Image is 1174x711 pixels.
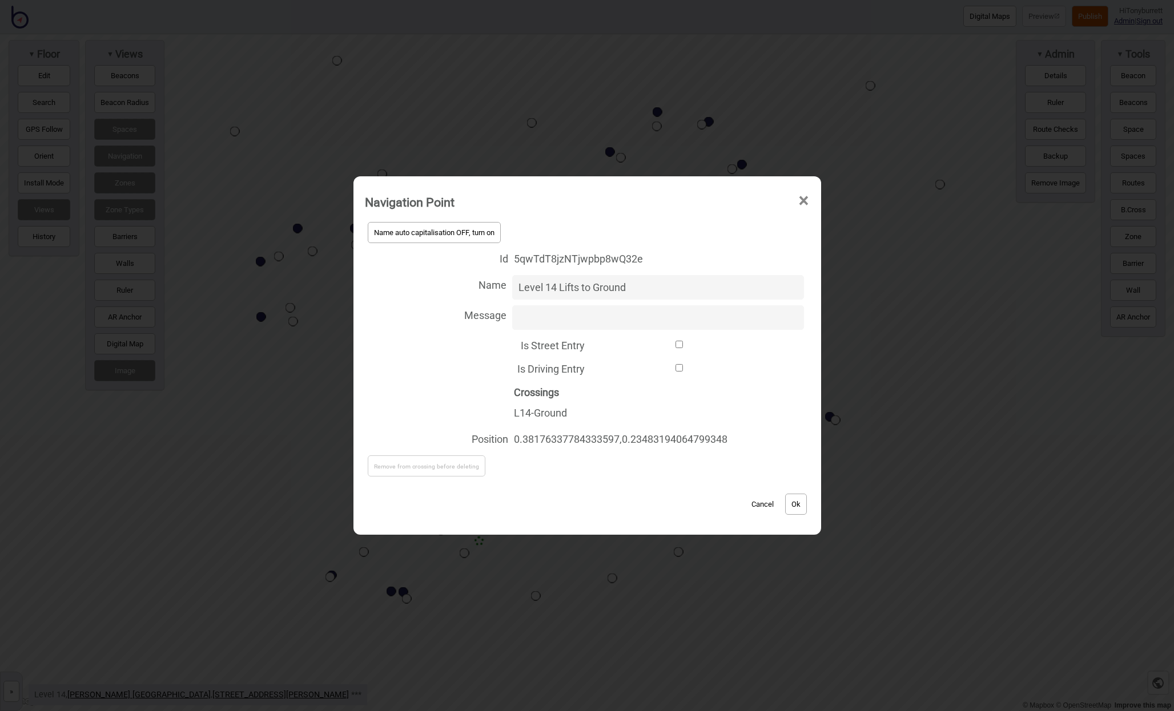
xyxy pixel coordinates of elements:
[365,356,585,379] span: Is Driving Entry
[368,455,485,476] button: Remove from crossing before deleting
[512,305,804,330] input: Message
[365,272,506,296] span: Name
[512,275,804,300] input: Name
[368,222,501,243] button: Name auto capitalisation OFF, turn on
[365,333,585,356] span: Is Street Entry
[514,386,559,398] strong: Crossings
[785,494,807,515] button: Ok
[374,463,479,470] span: Remove from crossing before deleting
[746,494,779,515] button: Cancel
[798,182,810,220] span: ×
[514,429,804,450] span: 0.38176337784333597 , 0.23483194064799348
[590,341,769,348] input: Is Street Entry
[365,302,506,326] span: Message
[514,249,804,269] span: 5qwTdT8jzNTjwpbp8wQ32e
[590,364,769,371] input: Is Driving Entry
[365,246,508,269] span: Id
[365,190,455,215] div: Navigation Point
[514,403,804,423] div: L14-Ground
[365,426,508,450] span: Position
